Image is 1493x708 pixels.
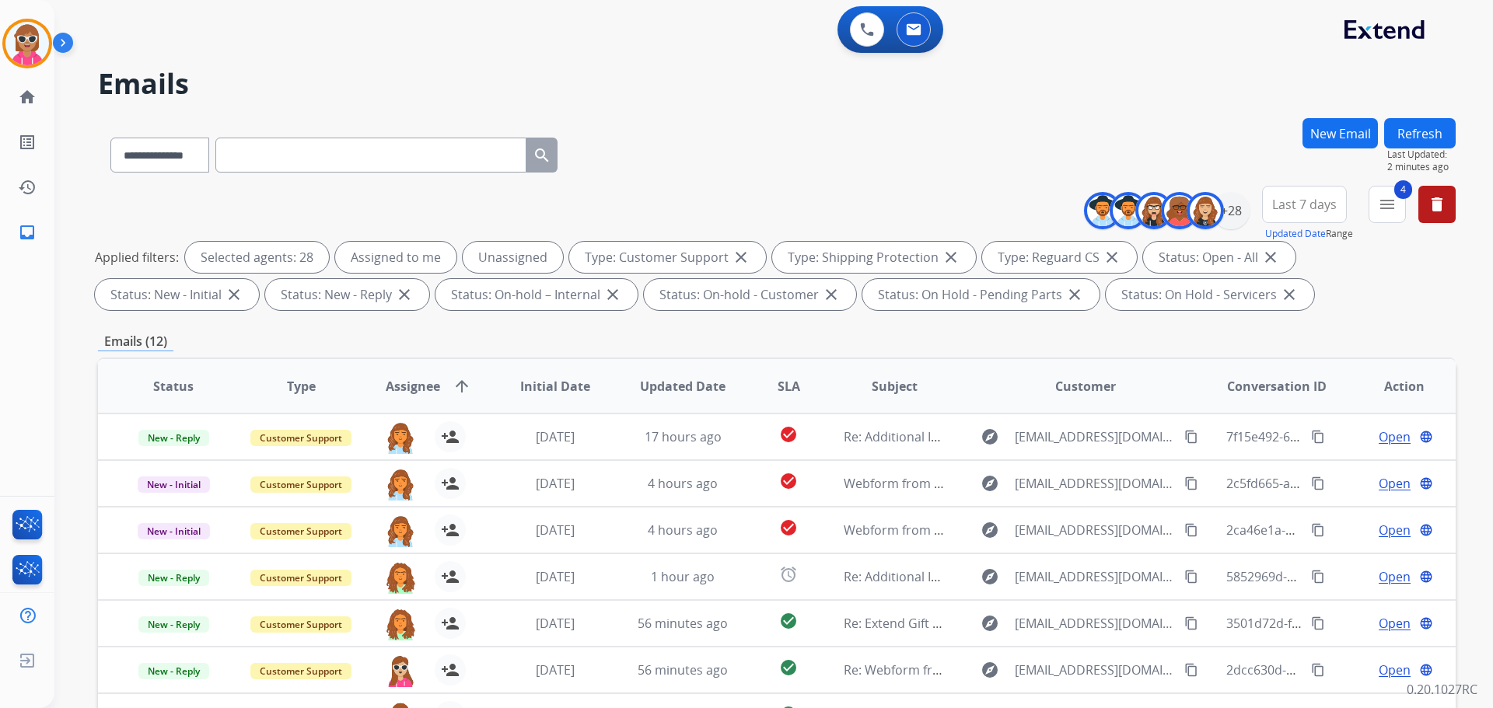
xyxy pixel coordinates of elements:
[772,242,976,273] div: Type: Shipping Protection
[844,615,959,632] span: Re: Extend Gift card
[1015,474,1175,493] span: [EMAIL_ADDRESS][DOMAIN_NAME]
[536,615,575,632] span: [DATE]
[569,242,766,273] div: Type: Customer Support
[981,474,999,493] mat-icon: explore
[822,285,841,304] mat-icon: close
[385,608,416,640] img: agent-avatar
[1184,663,1198,677] mat-icon: content_copy
[1015,521,1175,539] span: [EMAIL_ADDRESS][DOMAIN_NAME]
[18,178,37,197] mat-icon: history
[441,521,460,539] mat-icon: person_add
[265,279,429,310] div: Status: New - Reply
[1379,474,1411,493] span: Open
[1262,186,1347,223] button: Last 7 days
[1311,616,1325,630] mat-icon: content_copy
[1103,248,1121,267] mat-icon: close
[1065,285,1084,304] mat-icon: close
[844,521,1196,539] span: Webform from [EMAIL_ADDRESS][DOMAIN_NAME] on [DATE]
[1378,195,1397,214] mat-icon: menu
[536,475,575,492] span: [DATE]
[138,616,209,633] span: New - Reply
[1106,279,1314,310] div: Status: On Hold - Servicers
[441,427,460,446] mat-icon: person_add
[441,614,460,633] mat-icon: person_add
[1184,570,1198,584] mat-icon: content_copy
[1226,475,1461,492] span: 2c5fd665-abdc-47bf-adb6-c3bfb839d466
[648,521,718,539] span: 4 hours ago
[1407,680,1477,699] p: 0.20.1027RC
[98,68,1456,99] h2: Emails
[95,248,179,267] p: Applied filters:
[1184,476,1198,490] mat-icon: content_copy
[1226,661,1464,678] span: 2dcc630d-343a-40d9-a641-4a7781f878b3
[1328,359,1456,413] th: Action
[1379,521,1411,539] span: Open
[942,248,960,267] mat-icon: close
[1419,430,1433,444] mat-icon: language
[1302,118,1378,148] button: New Email
[138,570,209,586] span: New - Reply
[844,475,1196,492] span: Webform from [EMAIL_ADDRESS][DOMAIN_NAME] on [DATE]
[1280,285,1299,304] mat-icon: close
[1015,661,1175,679] span: [EMAIL_ADDRESS][DOMAIN_NAME]
[779,612,798,630] mat-icon: check_circle
[1419,523,1433,537] mat-icon: language
[138,523,210,539] span: New - Initial
[981,614,999,633] mat-icon: explore
[1419,570,1433,584] mat-icon: language
[185,242,329,273] div: Selected agents: 28
[1226,568,1461,585] span: 5852969d-8e53-4d75-9a44-0fda9c1f7a11
[862,279,1100,310] div: Status: On Hold - Pending Parts
[1311,430,1325,444] mat-icon: content_copy
[1384,118,1456,148] button: Refresh
[645,428,722,445] span: 17 hours ago
[1272,201,1337,208] span: Last 7 days
[1015,567,1175,586] span: [EMAIL_ADDRESS][DOMAIN_NAME]
[5,22,49,65] img: avatar
[250,430,351,446] span: Customer Support
[872,377,918,396] span: Subject
[98,332,173,351] p: Emails (12)
[441,567,460,586] mat-icon: person_add
[778,377,800,396] span: SLA
[536,568,575,585] span: [DATE]
[1265,228,1326,240] button: Updated Date
[1227,377,1327,396] span: Conversation ID
[1055,377,1116,396] span: Customer
[644,279,856,310] div: Status: On-hold - Customer
[395,285,414,304] mat-icon: close
[1226,615,1468,632] span: 3501d72d-fb8a-4383-85b2-4768bed0d250
[981,427,999,446] mat-icon: explore
[732,248,750,267] mat-icon: close
[18,88,37,106] mat-icon: home
[385,514,416,547] img: agent-avatar
[385,421,416,454] img: agent-avatar
[1369,186,1406,223] button: 4
[536,428,575,445] span: [DATE]
[1419,663,1433,677] mat-icon: language
[1387,148,1456,161] span: Last Updated:
[435,279,638,310] div: Status: On-hold – Internal
[1226,428,1462,445] span: 7f15e492-6b58-44a8-ae98-fa07ad5b8524
[1265,227,1353,240] span: Range
[441,474,460,493] mat-icon: person_add
[441,661,460,679] mat-icon: person_add
[533,146,551,165] mat-icon: search
[981,661,999,679] mat-icon: explore
[982,242,1137,273] div: Type: Reguard CS
[1311,523,1325,537] mat-icon: content_copy
[250,523,351,539] span: Customer Support
[779,658,798,677] mat-icon: check_circle
[1184,430,1198,444] mat-icon: content_copy
[1419,476,1433,490] mat-icon: language
[981,521,999,539] mat-icon: explore
[1143,242,1295,273] div: Status: Open - All
[1311,476,1325,490] mat-icon: content_copy
[18,223,37,242] mat-icon: inbox
[95,279,259,310] div: Status: New - Initial
[651,568,715,585] span: 1 hour ago
[453,377,471,396] mat-icon: arrow_upward
[1261,248,1280,267] mat-icon: close
[463,242,563,273] div: Unassigned
[250,663,351,679] span: Customer Support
